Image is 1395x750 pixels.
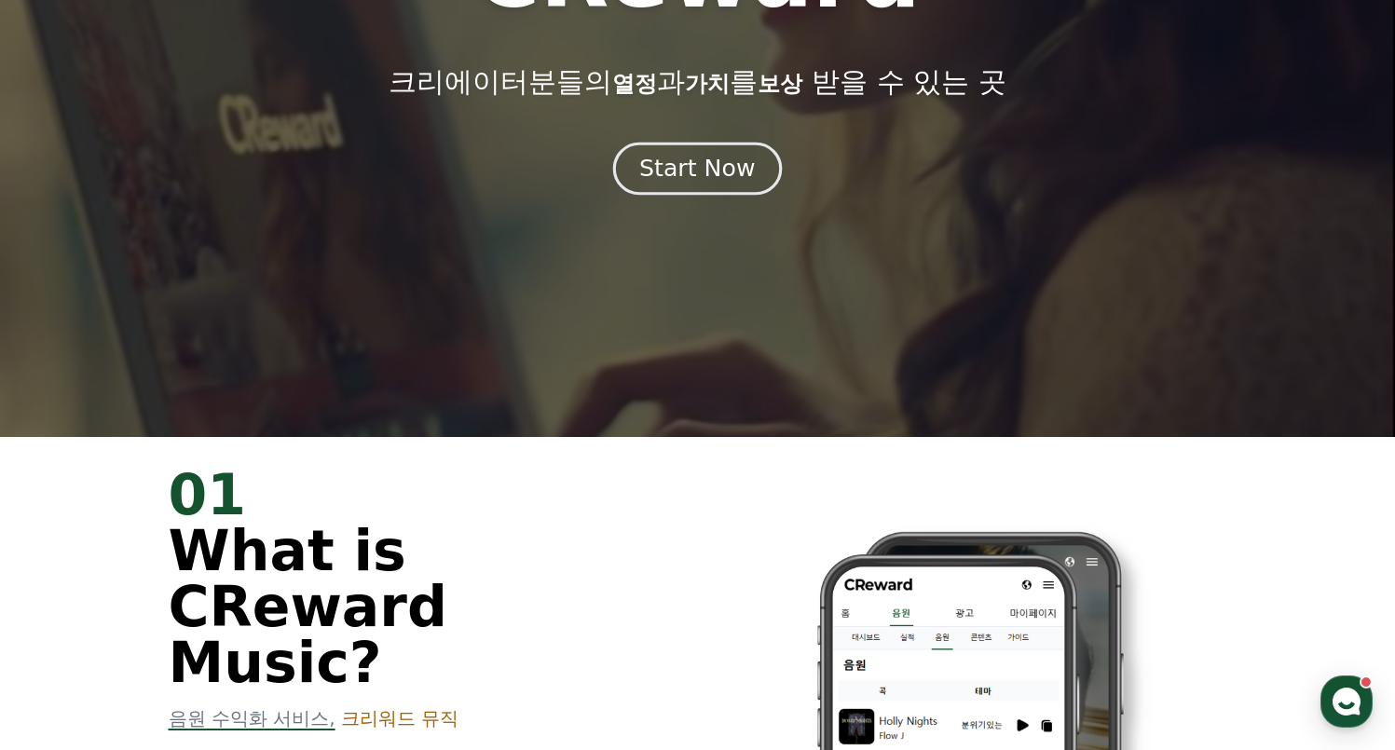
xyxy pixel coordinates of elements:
span: What is CReward Music? [169,518,447,695]
div: 01 [169,467,676,523]
p: 크리에이터분들의 과 를 받을 수 있는 곳 [389,65,1005,99]
span: 설정 [288,619,310,634]
a: 홈 [6,591,123,637]
span: 가치 [685,71,730,97]
span: 크리워드 뮤직 [341,707,458,730]
a: Start Now [617,162,778,180]
a: 설정 [240,591,358,637]
a: 대화 [123,591,240,637]
div: Start Now [639,153,755,184]
button: Start Now [613,142,782,195]
span: 음원 수익화 서비스, [169,707,335,730]
span: 대화 [171,620,193,634]
span: 열정 [612,71,657,97]
span: 보상 [758,71,802,97]
span: 홈 [59,619,70,634]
